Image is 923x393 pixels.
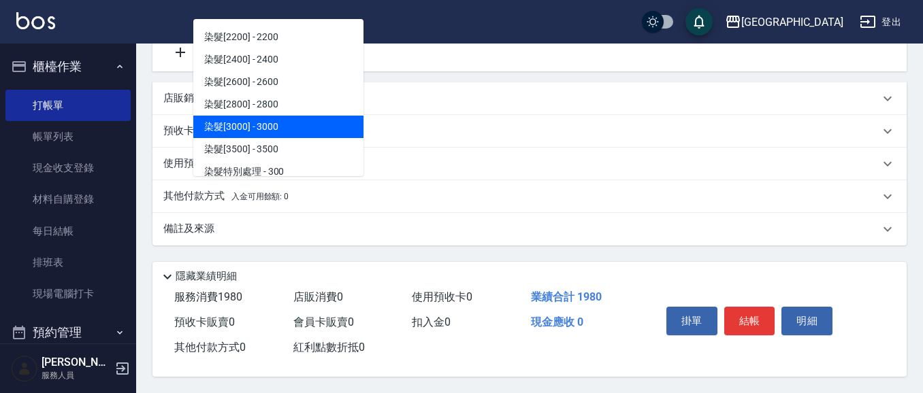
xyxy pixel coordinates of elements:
span: 染髮[2400] - 2400 [193,48,363,71]
button: 結帳 [724,307,775,335]
p: 備註及來源 [163,222,214,236]
button: 櫃檯作業 [5,49,131,84]
p: 其他付款方式 [163,189,289,204]
span: 紅利點數折抵 0 [293,341,365,354]
h5: [PERSON_NAME] [42,356,111,369]
button: 明細 [781,307,832,335]
span: 染髮[2200] - 2200 [193,26,363,48]
div: 備註及來源 [152,213,907,245]
span: 入金可用餘額: 0 [231,192,289,201]
a: 排班表 [5,247,131,278]
span: 店販消費 0 [293,290,343,303]
span: 染髮[3000] - 3000 [193,116,363,138]
img: Person [11,355,38,382]
span: 染髮[3500] - 3500 [193,138,363,160]
span: 扣入金 0 [412,315,451,328]
a: 現場電腦打卡 [5,278,131,309]
p: 服務人員 [42,369,111,381]
span: 使用預收卡 0 [412,290,472,303]
div: 店販銷售 [152,82,907,115]
button: save [685,8,713,35]
div: 預收卡販賣 [152,115,907,148]
a: 每日結帳 [5,216,131,247]
span: 預收卡販賣 0 [174,315,235,328]
span: 服務消費 1980 [174,290,242,303]
div: 使用預收卡 [152,148,907,180]
span: 現金應收 0 [531,315,583,328]
a: 材料自購登錄 [5,184,131,215]
p: 隱藏業績明細 [176,269,237,284]
span: 染髮[2600] - 2600 [193,71,363,93]
a: 現金收支登錄 [5,152,131,184]
span: 會員卡販賣 0 [293,315,354,328]
p: 店販銷售 [163,91,204,105]
button: 預約管理 [5,315,131,350]
div: 其他付款方式入金可用餘額: 0 [152,180,907,213]
span: 染髮特別處理 - 300 [193,160,363,183]
img: Logo [16,12,55,29]
p: 使用預收卡 [163,156,214,171]
span: 其他付款方式 0 [174,341,246,354]
button: [GEOGRAPHIC_DATA] [719,8,849,36]
span: 染髮[2800] - 2800 [193,93,363,116]
span: 業績合計 1980 [531,290,602,303]
a: 帳單列表 [5,121,131,152]
a: 打帳單 [5,90,131,121]
p: 預收卡販賣 [163,124,214,138]
div: [GEOGRAPHIC_DATA] [741,14,843,31]
button: 登出 [854,10,907,35]
button: 掛單 [666,307,717,335]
